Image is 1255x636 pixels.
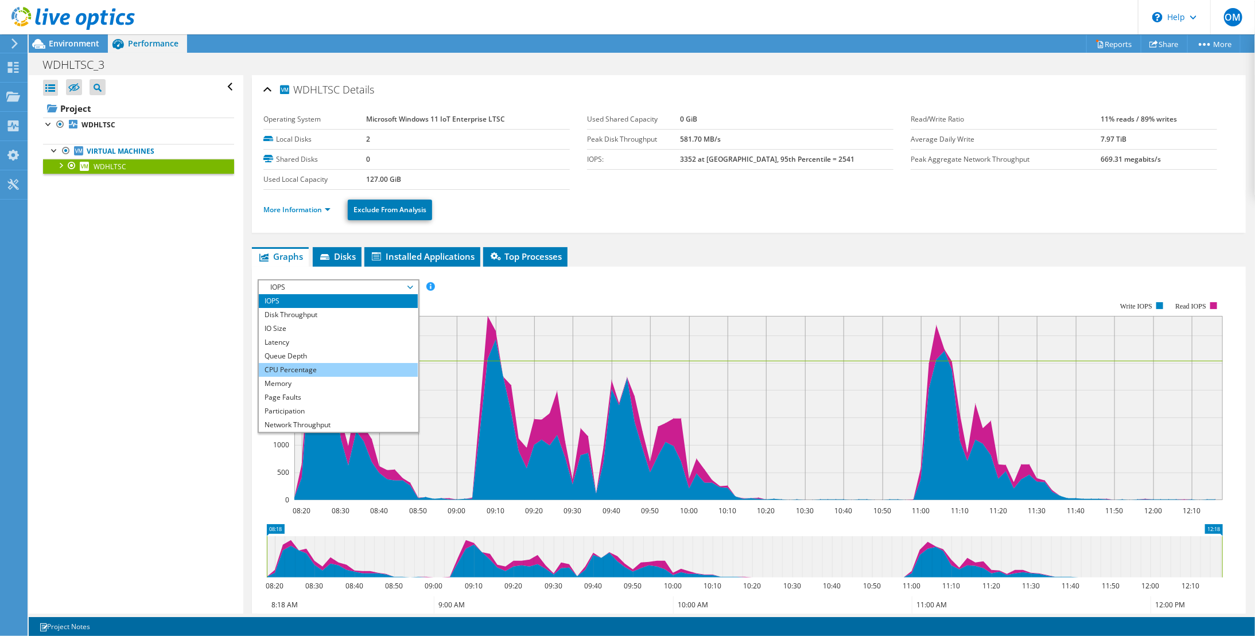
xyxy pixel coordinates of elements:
a: Share [1141,35,1188,53]
b: 127.00 GiB [366,174,401,184]
label: Read/Write Ratio [911,114,1101,125]
text: 10:30 [783,581,801,591]
label: Average Daily Write [911,134,1101,145]
b: 581.70 MB/s [680,134,721,144]
text: 11:10 [951,506,969,516]
label: Used Local Capacity [263,174,366,185]
text: 09:50 [641,506,659,516]
li: Page Faults [259,391,418,404]
span: Environment [49,38,99,49]
text: 08:20 [266,581,283,591]
b: Microsoft Windows 11 IoT Enterprise LTSC [366,114,505,124]
text: 09:40 [584,581,602,591]
text: 10:30 [796,506,814,516]
text: 09:10 [487,506,504,516]
b: 11% reads / 89% writes [1101,114,1177,124]
label: IOPS: [587,154,681,165]
a: More [1187,35,1241,53]
text: 10:20 [757,506,775,516]
a: WDHLTSC [43,159,234,174]
text: 10:20 [743,581,761,591]
li: Latency [259,335,418,349]
text: 10:50 [863,581,881,591]
text: 08:30 [305,581,323,591]
text: 09:30 [564,506,581,516]
a: Project [43,99,234,118]
b: 0 [366,154,370,164]
a: WDHLTSC [43,118,234,132]
text: 09:00 [425,581,442,591]
text: 08:50 [409,506,427,516]
a: Reports [1086,35,1141,53]
text: 10:00 [680,506,698,516]
a: Exclude From Analysis [348,200,432,220]
li: Network Throughput [259,418,418,432]
text: 09:20 [504,581,522,591]
text: 11:00 [912,506,930,516]
span: Disks [318,251,356,262]
text: 12:10 [1183,506,1200,516]
text: 09:20 [525,506,543,516]
text: 11:00 [903,581,920,591]
li: Memory [259,377,418,391]
text: 11:30 [1022,581,1040,591]
li: Participation [259,404,418,418]
text: 12:00 [1144,506,1162,516]
span: Installed Applications [370,251,475,262]
text: 09:00 [448,506,465,516]
text: 10:40 [834,506,852,516]
b: 0 GiB [680,114,697,124]
b: 2 [366,134,370,144]
label: Shared Disks [263,154,366,165]
span: WDHLTSC [94,162,126,171]
b: WDHLTSC [81,120,115,130]
text: 500 [277,467,289,477]
b: 7.97 TiB [1101,134,1126,144]
text: 08:30 [332,506,349,516]
text: 08:40 [370,506,388,516]
text: 11:30 [1028,506,1046,516]
text: Write IOPS [1120,302,1152,310]
text: 08:40 [345,581,363,591]
span: Performance [128,38,178,49]
text: 10:00 [664,581,682,591]
text: 11:20 [989,506,1007,516]
span: WDHLTSC [278,83,340,96]
text: 12:00 [1141,581,1159,591]
text: 11:10 [942,581,960,591]
a: More Information [263,205,331,214]
span: Details [343,83,374,96]
svg: \n [1152,12,1163,22]
li: Queue Depth [259,349,418,363]
a: Virtual Machines [43,144,234,159]
text: 09:10 [465,581,483,591]
label: Operating System [263,114,366,125]
li: IOPS [259,294,418,308]
label: Peak Disk Throughput [587,134,681,145]
text: 10:40 [823,581,841,591]
b: 3352 at [GEOGRAPHIC_DATA], 95th Percentile = 2541 [680,154,854,164]
text: 10:50 [873,506,891,516]
text: 08:50 [385,581,403,591]
text: Read IOPS [1175,302,1206,310]
b: 669.31 megabits/s [1101,154,1161,164]
li: Disk Throughput [259,308,418,322]
text: 10:10 [718,506,736,516]
text: 09:30 [545,581,562,591]
label: Peak Aggregate Network Throughput [911,154,1101,165]
text: 11:50 [1105,506,1123,516]
text: 09:40 [603,506,620,516]
span: Graphs [258,251,303,262]
li: IO Size [259,322,418,335]
text: 12:10 [1182,581,1199,591]
span: OM [1224,8,1242,26]
text: 11:50 [1102,581,1120,591]
text: 0 [285,495,289,505]
label: Local Disks [263,134,366,145]
span: Top Processes [489,251,562,262]
text: 08:20 [293,506,310,516]
text: 11:20 [982,581,1000,591]
li: CPU Percentage [259,363,418,377]
span: IOPS [265,280,412,294]
label: Used Shared Capacity [587,114,681,125]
